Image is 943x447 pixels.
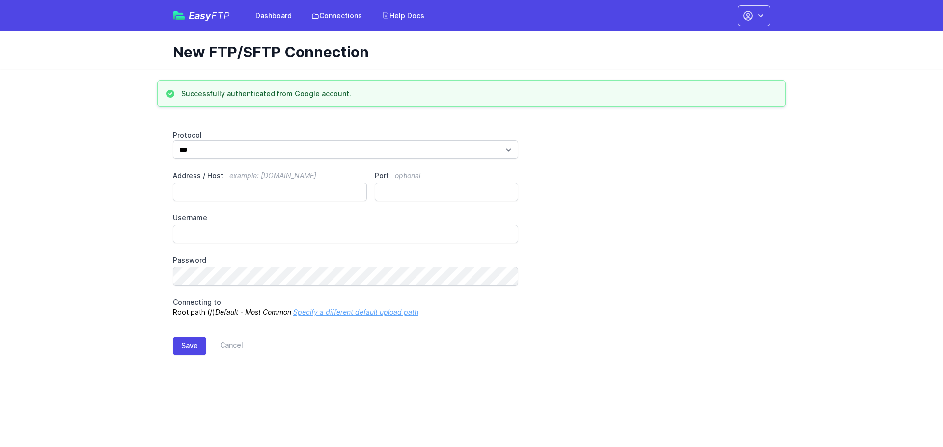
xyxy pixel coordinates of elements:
span: Easy [189,11,230,21]
span: optional [395,171,420,180]
label: Username [173,213,518,223]
label: Password [173,255,518,265]
i: Default - Most Common [215,308,291,316]
label: Protocol [173,131,518,140]
a: Help Docs [376,7,430,25]
a: Cancel [206,337,243,355]
a: Dashboard [250,7,298,25]
span: Connecting to: [173,298,223,306]
h3: Successfully authenticated from Google account. [181,89,351,99]
a: EasyFTP [173,11,230,21]
span: example: [DOMAIN_NAME] [229,171,316,180]
label: Port [375,171,518,181]
p: Root path (/) [173,297,518,317]
button: Save [173,337,206,355]
a: Connections [305,7,368,25]
h1: New FTP/SFTP Connection [173,43,762,61]
label: Address / Host [173,171,367,181]
a: Specify a different default upload path [293,308,418,316]
span: FTP [211,10,230,22]
img: easyftp_logo.png [173,11,185,20]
